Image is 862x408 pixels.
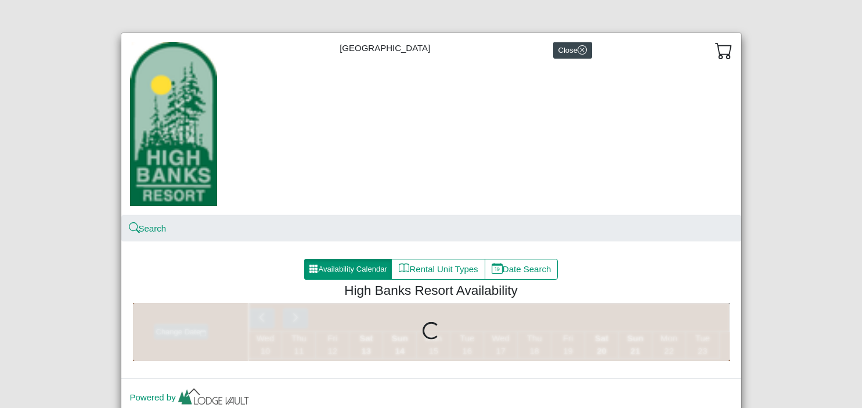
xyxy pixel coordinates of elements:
button: calendar dateDate Search [485,259,558,280]
h4: High Banks Resort Availability [142,283,721,298]
button: grid3x3 gap fillAvailability Calendar [304,259,392,280]
div: [GEOGRAPHIC_DATA] [121,33,741,215]
svg: grid3x3 gap fill [309,264,318,273]
svg: book [399,263,410,274]
button: bookRental Unit Types [391,259,485,280]
img: 434d8394-c507-4c7e-820f-02cb6d77d79a.jpg [130,42,217,206]
svg: x circle [578,45,587,55]
a: Powered by [130,392,251,402]
svg: search [130,224,139,233]
button: Closex circle [553,42,592,59]
svg: cart [715,42,733,59]
a: searchSearch [130,223,167,233]
svg: calendar date [492,263,503,274]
